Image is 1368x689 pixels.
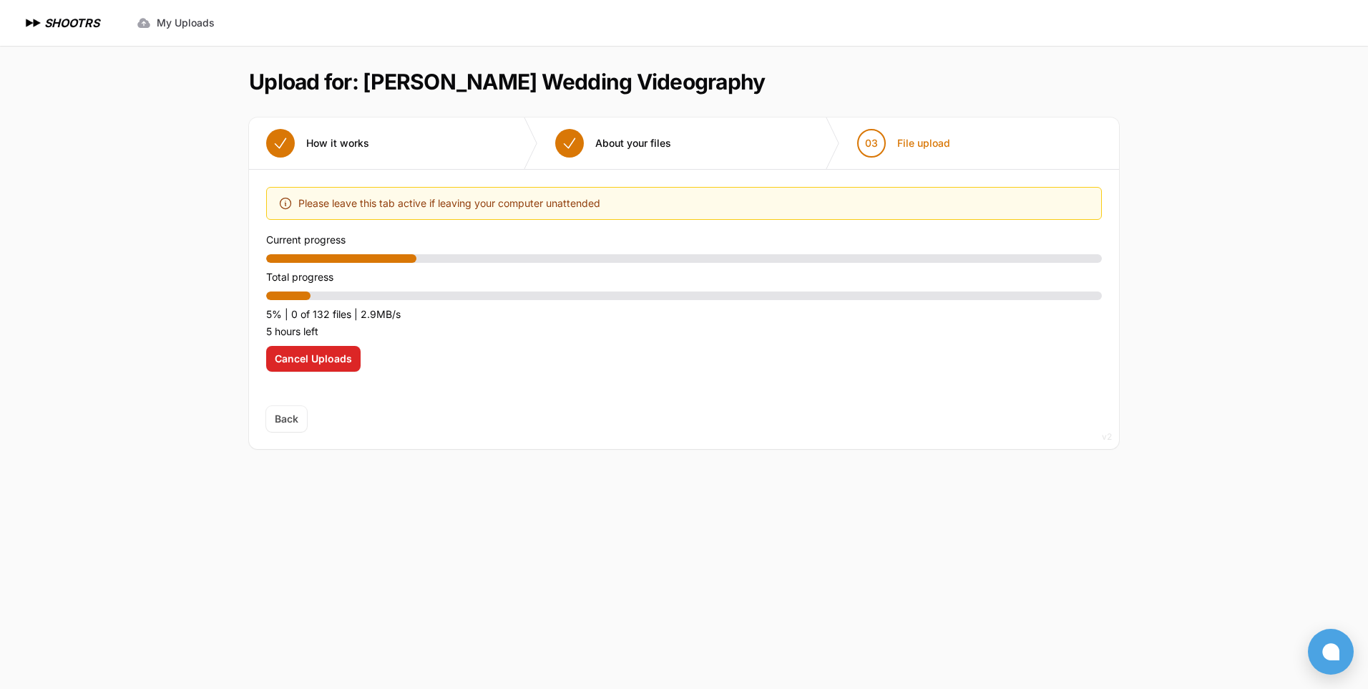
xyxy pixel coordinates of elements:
[1102,428,1112,445] div: v2
[1308,629,1354,675] button: Open chat window
[538,117,688,169] button: About your files
[840,117,967,169] button: 03 File upload
[298,195,600,212] span: Please leave this tab active if leaving your computer unattended
[44,14,99,32] h1: SHOOTRS
[865,136,878,150] span: 03
[266,231,1102,249] p: Current progress
[897,136,950,150] span: File upload
[249,69,765,95] h1: Upload for: [PERSON_NAME] Wedding Videography
[157,16,215,30] span: My Uploads
[23,14,99,32] a: SHOOTRS SHOOTRS
[23,14,44,32] img: SHOOTRS
[306,136,369,150] span: How it works
[249,117,386,169] button: How it works
[266,306,1102,323] p: 5% | 0 of 132 files | 2.9MB/s
[266,269,1102,286] p: Total progress
[266,323,1102,340] p: 5 hours left
[275,352,352,366] span: Cancel Uploads
[128,10,223,36] a: My Uploads
[266,346,361,372] button: Cancel Uploads
[595,136,671,150] span: About your files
